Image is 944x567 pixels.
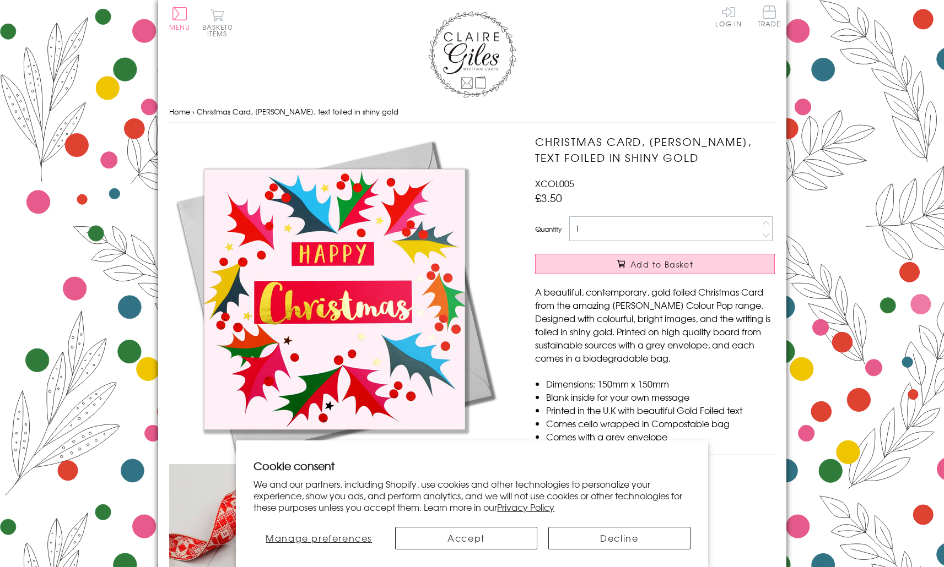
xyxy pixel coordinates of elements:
span: Menu [169,22,191,32]
span: Christmas Card, [PERSON_NAME], text foiled in shiny gold [197,106,398,117]
p: We and our partners, including Shopify, use cookies and other technologies to personalize your ex... [253,478,691,513]
a: Privacy Policy [497,500,554,514]
button: Decline [548,527,691,549]
li: Comes cello wrapped in Compostable bag [546,417,775,430]
h2: Cookie consent [253,458,691,473]
h1: Christmas Card, [PERSON_NAME], text foiled in shiny gold [535,134,775,166]
li: Printed in the U.K with beautiful Gold Foiled text [546,404,775,417]
span: Add to Basket [630,259,693,270]
button: Basket0 items [202,9,233,37]
li: Blank inside for your own message [546,390,775,404]
span: Trade [758,6,781,27]
span: 0 items [207,22,233,39]
nav: breadcrumbs [169,101,775,123]
button: Accept [395,527,537,549]
p: A beautiful, contemporary, gold foiled Christmas Card from the amazing [PERSON_NAME] Colour Pop r... [535,285,775,364]
button: Add to Basket [535,254,775,274]
li: Comes with a grey envelope [546,430,775,443]
button: Manage preferences [253,527,384,549]
a: Trade [758,6,781,29]
label: Quantity [535,224,562,234]
img: Christmas Card, Bright Holly, text foiled in shiny gold [169,134,500,464]
span: £3.50 [535,190,562,205]
img: Claire Giles Greetings Cards [428,11,516,98]
a: Home [169,106,190,117]
span: › [192,106,195,117]
span: XCOL005 [535,177,574,190]
a: Log In [715,6,742,27]
li: Dimensions: 150mm x 150mm [546,377,775,390]
span: Manage preferences [266,531,372,544]
button: Menu [169,7,191,30]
